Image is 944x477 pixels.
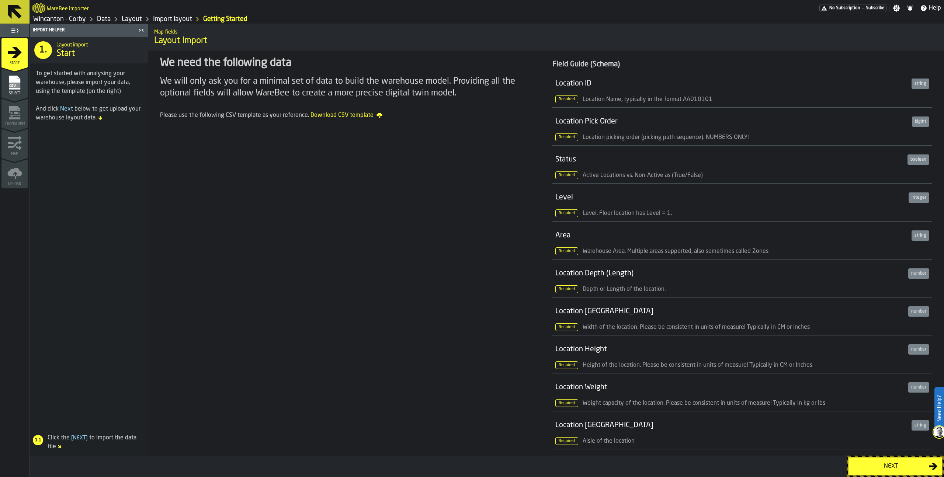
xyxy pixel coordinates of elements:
header: Import Helper [30,24,148,37]
div: Menu Subscription [819,4,886,12]
button: button-Next [848,457,943,476]
div: We will only ask you for a minimal set of data to build the warehouse model. Providing all the op... [160,76,540,99]
div: Click the to import the data file [30,434,145,451]
span: Required [555,361,578,369]
label: button-toggle-Notifications [903,4,917,12]
label: button-toggle-Help [917,4,944,13]
span: Required [555,323,578,331]
div: Location [GEOGRAPHIC_DATA] [555,306,905,317]
div: 1. [34,41,52,59]
a: link-to-/wh/i/ace0e389-6ead-4668-b816-8dc22364bb41/import/layout/ [153,15,192,23]
div: Location Pick Order [555,116,909,127]
a: logo-header [32,1,45,15]
div: number [908,268,929,279]
span: — [862,6,864,11]
span: Map [1,152,28,156]
div: Import Helper [31,28,136,33]
span: Required [555,95,578,103]
div: integer [909,192,929,203]
div: Status [555,154,905,165]
div: string [912,230,929,241]
li: menu Map [1,129,28,158]
div: And click below to get upload your warehouse layout data. [36,105,142,122]
nav: Breadcrumb [32,15,487,24]
div: Location Depth (Length) [555,268,905,279]
span: Weight capacity of the location. Please be consistent in units of measure! Typically in kg or lbs [583,400,825,406]
div: number [908,382,929,393]
div: Level [555,192,906,203]
div: title-Layout Import [148,24,944,51]
div: bigint [912,116,929,127]
span: Required [555,209,578,217]
label: button-toggle-Toggle Full Menu [1,25,28,36]
span: Level. Floor location has Level = 1. [583,210,672,216]
span: [ [71,435,73,441]
div: Location [GEOGRAPHIC_DATA] [555,420,909,431]
span: Warehouse Area. Multiple areas supported, also sometimes called Zones [583,248,768,254]
span: Required [555,399,578,407]
li: menu Start [1,38,28,67]
span: Upload [1,182,28,186]
span: Start [56,48,75,60]
span: 1.1 [33,438,43,443]
div: We need the following data [160,56,540,70]
div: Next [853,462,929,471]
span: Width of the location. Please be consistent in units of measure! Typically in CM or Inches [583,324,810,330]
li: menu Select [1,68,28,98]
label: button-toggle-Settings [890,4,903,12]
div: number [908,306,929,317]
div: Location Height [555,344,905,355]
div: string [912,79,929,89]
span: Aisle of the location [583,438,635,444]
span: Select [1,91,28,95]
div: Field Guide (Schema) [552,59,932,70]
div: number [908,344,929,355]
span: Next [60,106,73,112]
div: Location ID [555,79,909,89]
span: No Subscription [829,6,860,11]
span: Required [555,285,578,293]
span: Download CSV template [310,111,382,120]
label: Need Help? [935,388,943,429]
span: Layout Import [154,35,938,47]
label: button-toggle-Close me [136,26,146,35]
a: link-to-/wh/i/ace0e389-6ead-4668-b816-8dc22364bb41/import/layout/9bbe4a9d-aef9-4e89-9afb-25d37c24... [203,15,247,23]
div: Area [555,230,909,241]
a: link-to-/wh/i/ace0e389-6ead-4668-b816-8dc22364bb41/designer [122,15,142,23]
span: Required [555,247,578,255]
span: Start [1,61,28,65]
a: link-to-/wh/i/ace0e389-6ead-4668-b816-8dc22364bb41 [33,15,86,23]
span: Required [555,133,578,141]
span: Help [929,4,941,13]
h2: Sub Title [56,41,142,48]
span: Active Locations vs. Non-Active as (True/False) [583,173,703,178]
span: ] [86,435,88,441]
div: title-Start [30,37,148,63]
span: Next [70,435,89,441]
div: string [912,420,929,431]
a: link-to-/wh/i/ace0e389-6ead-4668-b816-8dc22364bb41/pricing/ [819,4,886,12]
span: Transform [1,122,28,126]
li: menu Upload [1,159,28,188]
a: Download CSV template [310,111,382,121]
a: link-to-/wh/i/ace0e389-6ead-4668-b816-8dc22364bb41/data [97,15,111,23]
div: Location Weight [555,382,905,393]
span: Location picking order (picking path sequence). NUMBERS ONLY! [583,135,749,140]
span: Location Name, typically in the format AA010101 [583,97,712,102]
span: Depth or Length of the location. [583,286,666,292]
div: boolean [907,154,929,165]
span: Please use the following CSV template as your reference. [160,112,309,118]
span: Required [555,171,578,179]
span: Required [555,437,578,445]
h2: Sub Title [154,28,938,35]
span: Height of the location. Please be consistent in units of measure! Typically in CM or Inches [583,362,812,368]
div: To get started with analysing your warehouse, please import your data, using the template (on the... [36,69,142,96]
span: Subscribe [866,6,885,11]
h2: Sub Title [47,4,89,12]
li: menu Transform [1,98,28,128]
